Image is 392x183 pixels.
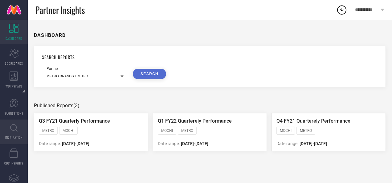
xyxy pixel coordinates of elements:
span: [DATE] - [DATE] [62,141,89,146]
span: MOCHI [161,128,173,133]
span: METRO [42,128,54,133]
h1: DASHBOARD [34,32,66,38]
span: Q4 FY21 Quarterely Performance [276,118,350,124]
span: WORKSPACE [6,84,22,88]
span: MOCHI [63,128,74,133]
span: Date range: [158,141,180,146]
div: Published Reports (3) [34,103,386,108]
div: Open download list [336,4,347,15]
span: METRO [181,128,193,133]
span: Q1 FY22 Quarterely Performance [158,118,232,124]
span: Date range: [276,141,298,146]
h1: SEARCH REPORTS [42,54,378,60]
span: [DATE] - [DATE] [300,141,327,146]
span: MOCHI [280,128,292,133]
span: INSPIRATION [5,135,22,140]
span: CDC INSIGHTS [4,161,23,165]
span: DASHBOARD [6,36,22,41]
span: Partner Insights [35,4,85,16]
div: Partner [47,67,124,71]
span: SCORECARDS [5,61,23,66]
span: Date range: [39,141,61,146]
button: SEARCH [133,69,166,79]
span: [DATE] - [DATE] [181,141,208,146]
span: SUGGESTIONS [5,111,23,116]
span: METRO [300,128,312,133]
span: Q3 FY21 Quarterly Performance [39,118,110,124]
